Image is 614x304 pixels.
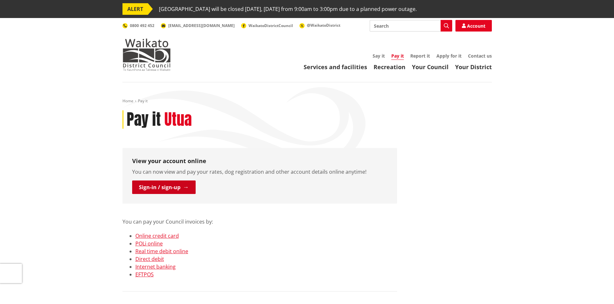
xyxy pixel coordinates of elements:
[168,23,235,28] span: [EMAIL_ADDRESS][DOMAIN_NAME]
[135,255,164,263] a: Direct debit
[299,23,340,28] a: @WaikatoDistrict
[391,53,404,60] a: Pay it
[410,53,430,59] a: Report it
[135,232,179,239] a: Online credit card
[135,248,188,255] a: Real time debit online
[135,263,176,270] a: Internet banking
[122,23,154,28] a: 0800 492 452
[122,210,397,226] p: You can pay your Council invoices by:
[370,20,452,32] input: Search input
[138,98,148,104] span: Pay it
[135,240,163,247] a: POLi online
[455,63,492,71] a: Your District
[161,23,235,28] a: [EMAIL_ADDRESS][DOMAIN_NAME]
[122,98,133,104] a: Home
[412,63,449,71] a: Your Council
[127,110,161,129] h1: Pay it
[164,110,192,129] h2: Utua
[455,20,492,32] a: Account
[249,23,293,28] span: WaikatoDistrictCouncil
[132,180,196,194] a: Sign-in / sign-up
[122,39,171,71] img: Waikato District Council - Te Kaunihera aa Takiwaa o Waikato
[468,53,492,59] a: Contact us
[122,3,148,15] span: ALERT
[135,271,154,278] a: EFTPOS
[304,63,367,71] a: Services and facilities
[436,53,462,59] a: Apply for it
[122,98,492,104] nav: breadcrumb
[159,3,417,15] span: [GEOGRAPHIC_DATA] will be closed [DATE], [DATE] from 9:00am to 3:00pm due to a planned power outage.
[307,23,340,28] span: @WaikatoDistrict
[241,23,293,28] a: WaikatoDistrictCouncil
[373,53,385,59] a: Say it
[132,158,387,165] h3: View your account online
[132,168,387,176] p: You can now view and pay your rates, dog registration and other account details online anytime!
[130,23,154,28] span: 0800 492 452
[374,63,405,71] a: Recreation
